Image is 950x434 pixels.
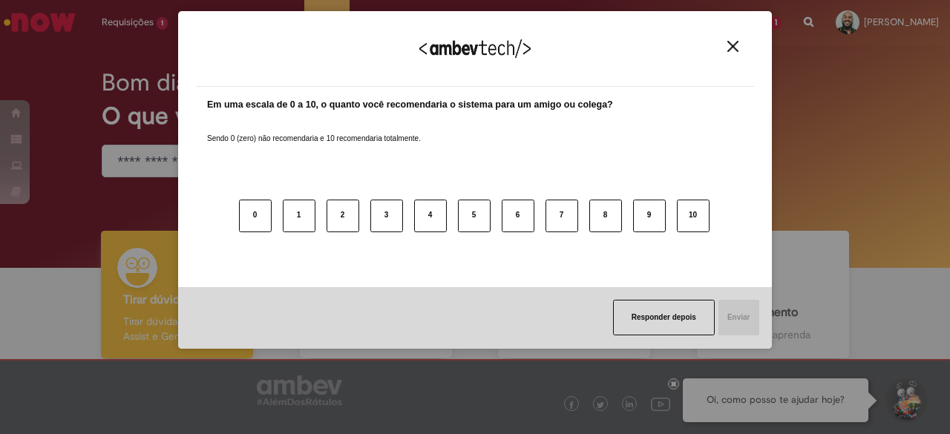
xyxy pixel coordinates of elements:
[239,200,272,232] button: 0
[370,200,403,232] button: 3
[613,300,715,335] button: Responder depois
[677,200,710,232] button: 10
[327,200,359,232] button: 2
[414,200,447,232] button: 4
[458,200,491,232] button: 5
[546,200,578,232] button: 7
[727,41,738,52] img: Close
[207,116,421,144] label: Sendo 0 (zero) não recomendaria e 10 recomendaria totalmente.
[207,98,613,112] label: Em uma escala de 0 a 10, o quanto você recomendaria o sistema para um amigo ou colega?
[723,40,743,53] button: Close
[502,200,534,232] button: 6
[283,200,315,232] button: 1
[419,39,531,58] img: Logo Ambevtech
[589,200,622,232] button: 8
[633,200,666,232] button: 9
